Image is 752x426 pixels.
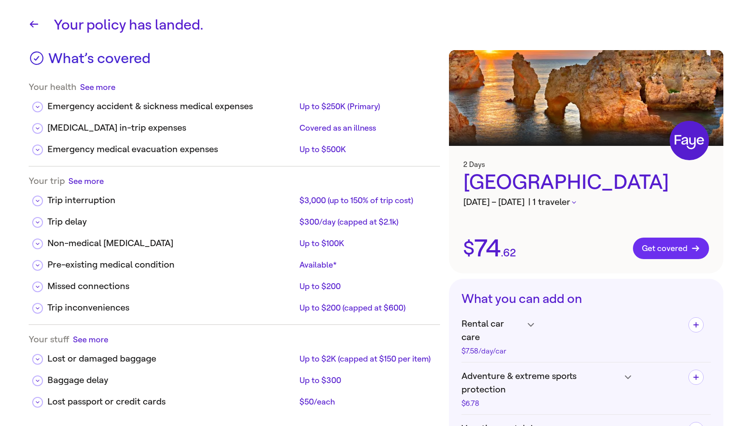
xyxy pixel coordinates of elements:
[299,260,433,270] div: Available*
[29,93,440,114] div: Emergency accident & sickness medical expensesUp to $250K (Primary)
[299,354,433,364] div: Up to $2K (capped at $150 per item)
[461,317,523,344] span: Rental car care
[29,208,440,230] div: Trip delay$300/day (capped at $2.1k)
[474,236,501,260] span: 74
[461,370,681,407] h4: Adventure & extreme sports protection$6.78
[461,291,711,307] h3: What you can add on
[633,238,709,259] button: Get covered
[29,345,440,366] div: Lost or damaged baggageUp to $2K (capped at $150 per item)
[47,100,296,113] div: Emergency accident & sickness medical expenses
[47,258,296,272] div: Pre-existing medical condition
[642,244,700,253] span: Get covered
[29,136,440,157] div: Emergency medical evacuation expensesUp to $500K
[47,121,296,135] div: [MEDICAL_DATA] in-trip expenses
[29,187,440,208] div: Trip interruption$3,000 (up to 150% of trip cost)
[47,237,296,250] div: Non-medical [MEDICAL_DATA]
[47,374,296,387] div: Baggage delay
[503,247,516,258] span: 62
[528,196,577,209] button: | 1 traveler
[299,101,433,112] div: Up to $250K (Primary)
[47,194,296,207] div: Trip interruption
[54,14,723,36] h1: Your policy has landed.
[47,352,296,366] div: Lost or damaged baggage
[299,396,433,407] div: $50/each
[299,123,433,133] div: Covered as an illness
[48,50,150,72] h3: What’s covered
[68,175,104,187] button: See more
[29,294,440,315] div: Trip inconveniencesUp to $200 (capped at $600)
[501,247,503,258] span: .
[299,302,433,313] div: Up to $200 (capped at $600)
[461,400,620,407] div: $6.78
[47,143,296,156] div: Emergency medical evacuation expenses
[463,196,709,209] h3: [DATE] – [DATE]
[688,317,704,332] button: Add
[299,281,433,292] div: Up to $200
[299,144,433,155] div: Up to $500K
[299,195,433,206] div: $3,000 (up to 150% of trip cost)
[29,230,440,251] div: Non-medical [MEDICAL_DATA]Up to $100K
[29,388,440,409] div: Lost passport or credit cards$50/each
[73,334,108,345] button: See more
[299,238,433,249] div: Up to $100K
[463,239,474,258] span: $
[29,334,440,345] div: Your stuff
[29,114,440,136] div: [MEDICAL_DATA] in-trip expensesCovered as an illness
[688,370,704,385] button: Add
[461,348,523,355] div: $7.58
[29,81,440,93] div: Your health
[299,375,433,386] div: Up to $300
[47,395,296,409] div: Lost passport or credit cards
[29,273,440,294] div: Missed connectionsUp to $200
[80,81,115,93] button: See more
[47,301,296,315] div: Trip inconveniences
[479,347,506,355] span: /day/car
[29,366,440,388] div: Baggage delayUp to $300
[463,160,709,169] h3: 2 Days
[29,175,440,187] div: Your trip
[461,317,681,355] h4: Rental car care$7.58/day/car
[463,169,709,196] div: [GEOGRAPHIC_DATA]
[47,215,296,229] div: Trip delay
[461,370,620,396] span: Adventure & extreme sports protection
[47,280,296,293] div: Missed connections
[299,217,433,227] div: $300/day (capped at $2.1k)
[29,251,440,273] div: Pre-existing medical conditionAvailable*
